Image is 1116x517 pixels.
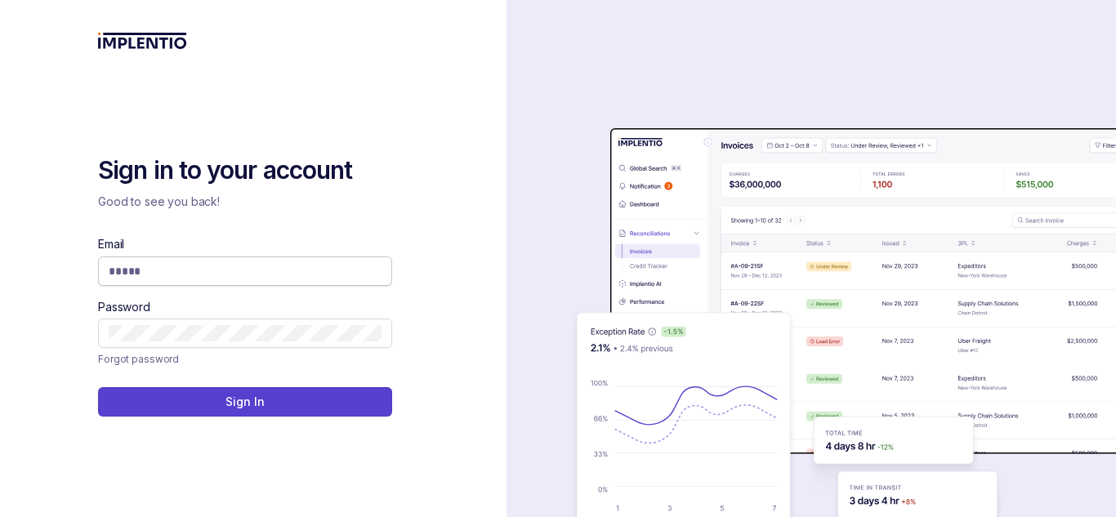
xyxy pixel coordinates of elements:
[225,394,264,410] p: Sign In
[98,194,392,210] p: Good to see you back!
[98,154,392,187] h2: Sign in to your account
[98,351,179,368] a: Link Forgot password
[98,33,187,49] img: logo
[98,351,179,368] p: Forgot password
[98,236,124,252] label: Email
[98,299,150,315] label: Password
[98,387,392,417] button: Sign In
